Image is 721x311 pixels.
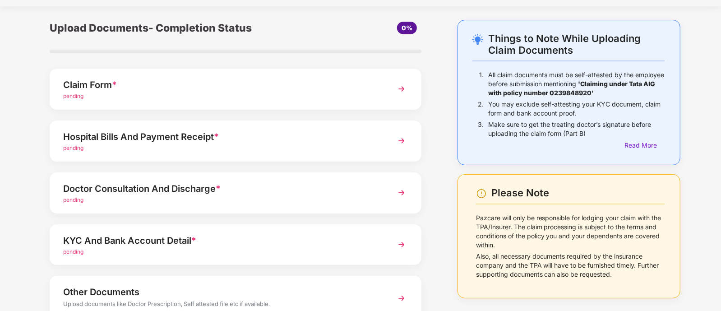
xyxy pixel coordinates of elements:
div: Claim Form [63,78,379,92]
p: 2. [478,100,484,118]
p: All claim documents must be self-attested by the employee before submission mentioning [488,70,665,97]
p: Make sure to get the treating doctor’s signature before uploading the claim form (Part B) [488,120,665,138]
p: Pazcare will only be responsible for lodging your claim with the TPA/Insurer. The claim processin... [476,214,665,250]
img: svg+xml;base64,PHN2ZyB4bWxucz0iaHR0cDovL3d3dy53My5vcmcvMjAwMC9zdmciIHdpZHRoPSIyNC4wOTMiIGhlaWdodD... [472,34,483,45]
div: Read More [624,140,665,150]
div: Upload Documents- Completion Status [50,20,297,36]
p: You may exclude self-attesting your KYC document, claim form and bank account proof. [488,100,665,118]
p: Also, all necessary documents required by the insurance company and the TPA will have to be furni... [476,252,665,279]
div: Please Note [492,187,665,199]
p: 1. [479,70,484,97]
img: svg+xml;base64,PHN2ZyBpZD0iTmV4dCIgeG1sbnM9Imh0dHA6Ly93d3cudzMub3JnLzIwMDAvc3ZnIiB3aWR0aD0iMzYiIG... [393,81,410,97]
span: pending [63,144,83,151]
img: svg+xml;base64,PHN2ZyBpZD0iTmV4dCIgeG1sbnM9Imh0dHA6Ly93d3cudzMub3JnLzIwMDAvc3ZnIiB3aWR0aD0iMzYiIG... [393,237,410,253]
span: pending [63,93,83,99]
img: svg+xml;base64,PHN2ZyBpZD0iV2FybmluZ18tXzI0eDI0IiBkYXRhLW5hbWU9Ildhcm5pbmcgLSAyNHgyNCIgeG1sbnM9Im... [476,188,487,199]
span: pending [63,196,83,203]
span: pending [63,248,83,255]
div: Other Documents [63,285,379,299]
div: Things to Note While Uploading Claim Documents [488,32,665,56]
img: svg+xml;base64,PHN2ZyBpZD0iTmV4dCIgeG1sbnM9Imh0dHA6Ly93d3cudzMub3JnLzIwMDAvc3ZnIiB3aWR0aD0iMzYiIG... [393,133,410,149]
div: Upload documents like Doctor Prescription, Self attested file etc if available. [63,299,379,311]
img: svg+xml;base64,PHN2ZyBpZD0iTmV4dCIgeG1sbnM9Imh0dHA6Ly93d3cudzMub3JnLzIwMDAvc3ZnIiB3aWR0aD0iMzYiIG... [393,185,410,201]
p: 3. [478,120,484,138]
img: svg+xml;base64,PHN2ZyBpZD0iTmV4dCIgeG1sbnM9Imh0dHA6Ly93d3cudzMub3JnLzIwMDAvc3ZnIiB3aWR0aD0iMzYiIG... [393,290,410,306]
div: KYC And Bank Account Detail [63,233,379,248]
div: Hospital Bills And Payment Receipt [63,130,379,144]
span: 0% [402,24,412,32]
div: Doctor Consultation And Discharge [63,181,379,196]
